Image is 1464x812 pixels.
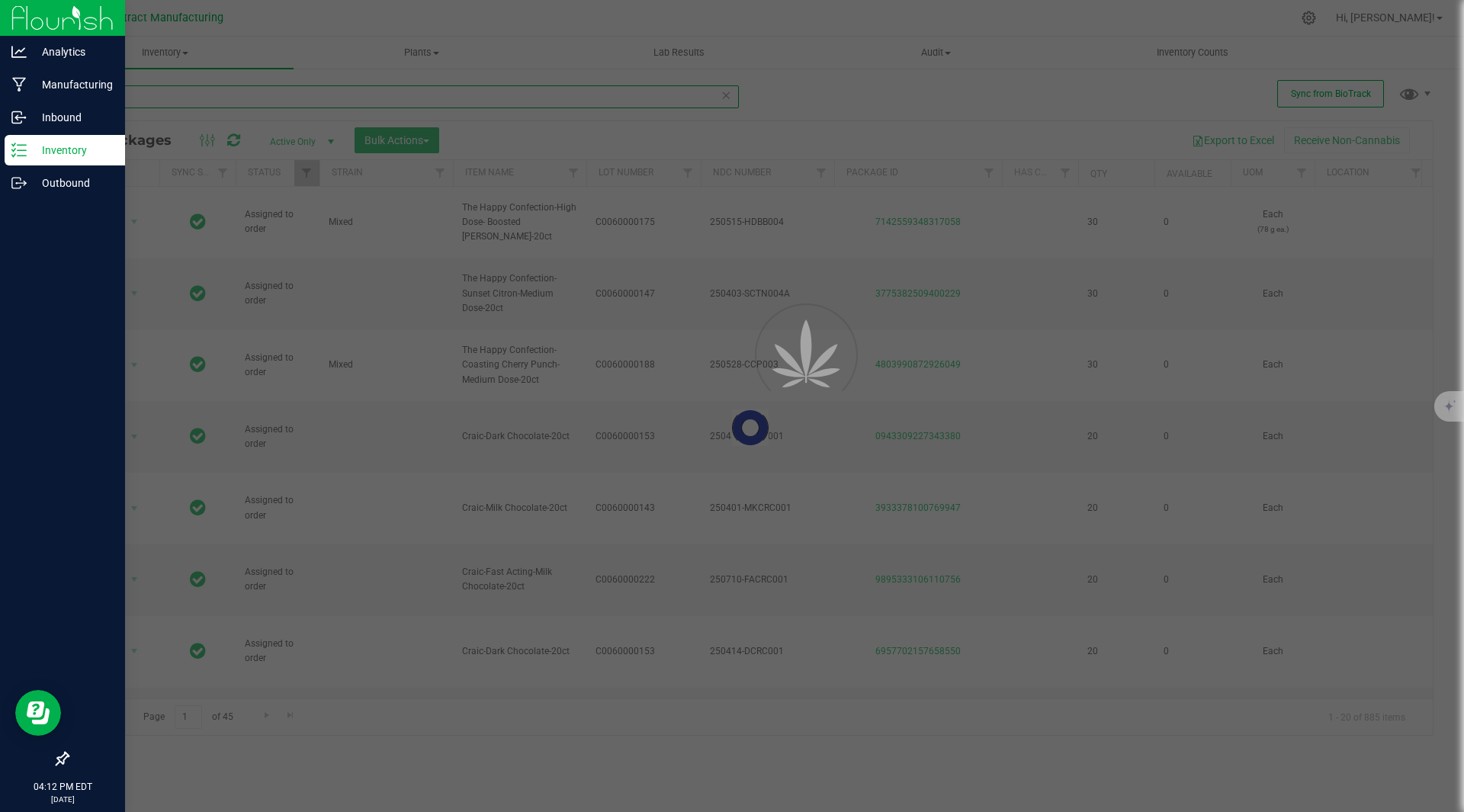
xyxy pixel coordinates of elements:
[7,794,118,805] p: [DATE]
[11,110,27,125] inline-svg: Inbound
[15,690,61,736] iframe: Resource center
[27,174,118,192] p: Outbound
[11,77,27,92] inline-svg: Manufacturing
[11,175,27,191] inline-svg: Outbound
[27,141,118,159] p: Inventory
[11,143,27,158] inline-svg: Inventory
[27,108,118,127] p: Inbound
[11,44,27,59] inline-svg: Analytics
[7,780,118,794] p: 04:12 PM EDT
[27,75,118,94] p: Manufacturing
[27,43,118,61] p: Analytics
